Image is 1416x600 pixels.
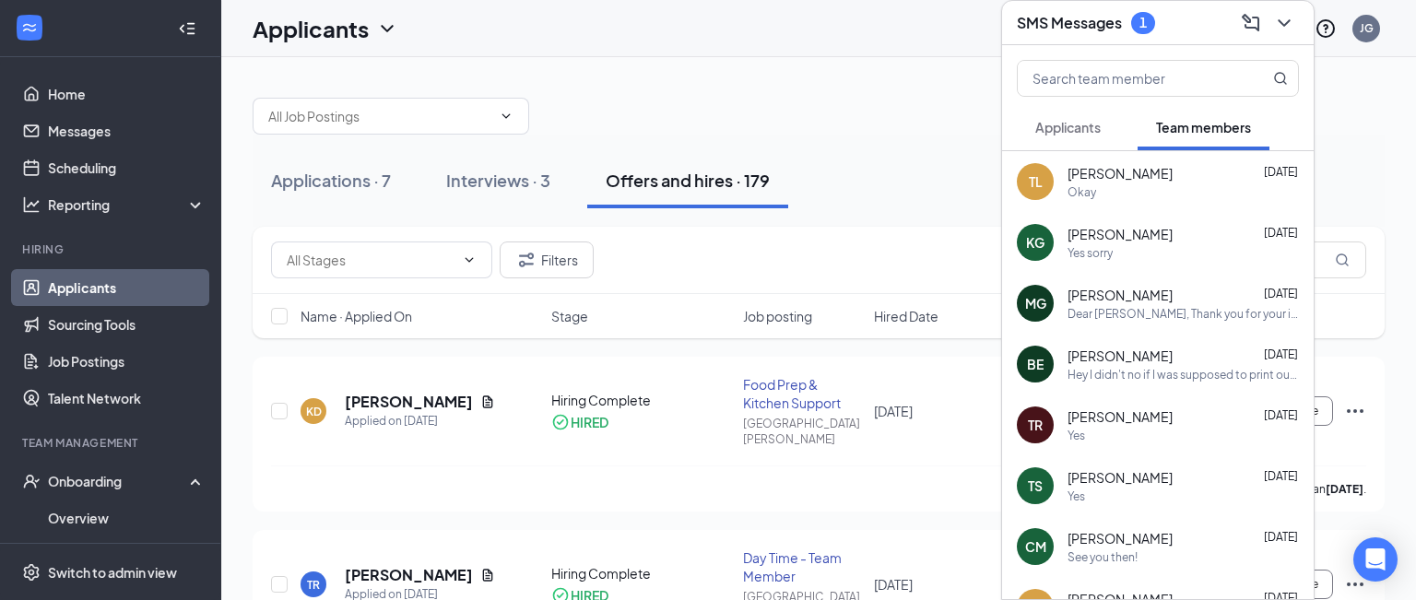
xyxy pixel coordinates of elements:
svg: Filter [515,249,537,271]
svg: ComposeMessage [1240,12,1262,34]
svg: WorkstreamLogo [20,18,39,37]
div: 1 [1139,15,1147,30]
svg: ChevronDown [499,109,513,124]
input: Search team member [1018,61,1236,96]
div: KD [306,404,322,419]
span: [DATE] [1264,226,1298,240]
div: Switch to admin view [48,563,177,582]
span: [DATE] [1264,347,1298,361]
span: [DATE] [1264,469,1298,483]
button: Filter Filters [500,241,594,278]
svg: Document [480,394,495,409]
svg: CheckmarkCircle [551,413,570,431]
span: [PERSON_NAME] [1068,468,1173,487]
b: [DATE] [1326,482,1363,496]
span: [PERSON_NAME] [1068,407,1173,426]
button: ChevronDown [1269,8,1299,38]
div: KG [1026,233,1044,252]
a: Home [48,76,206,112]
div: Reporting [48,195,206,214]
svg: ChevronDown [462,253,477,267]
div: Yes [1068,488,1085,504]
span: [DATE] [1264,530,1298,544]
div: [GEOGRAPHIC_DATA][PERSON_NAME] [743,416,863,447]
div: Yes [1068,428,1085,443]
div: TR [1028,416,1043,434]
div: BE [1027,355,1044,373]
svg: Document [480,568,495,582]
svg: Ellipses [1344,573,1366,595]
span: [PERSON_NAME] [1068,529,1173,547]
div: Applied on [DATE] [345,412,495,430]
div: Offers and hires · 179 [606,169,770,192]
a: Messages [48,112,206,149]
div: MG [1025,294,1046,312]
div: Hey I didn't no if I was supposed to print out a I-9 or do you guys have one in person I can fill... [1068,367,1299,382]
a: Job Postings [48,343,206,380]
h5: [PERSON_NAME] [345,392,473,412]
div: TL [1029,172,1043,191]
span: Stage [551,307,588,325]
svg: Ellipses [1344,400,1366,422]
span: Name · Applied On [301,307,412,325]
div: HIRED [571,413,608,431]
span: [DATE] [874,576,913,593]
div: JG [1360,20,1374,36]
svg: Analysis [22,195,41,214]
div: Hiring Complete [551,391,731,409]
div: Okay [1068,184,1096,200]
h5: [PERSON_NAME] [345,565,473,585]
div: Onboarding [48,472,190,490]
a: Applicants [48,269,206,306]
div: Team Management [22,435,202,451]
span: [PERSON_NAME] [1068,347,1173,365]
span: [PERSON_NAME] [1068,225,1173,243]
span: [PERSON_NAME] [1068,164,1173,182]
div: See you then! [1068,549,1138,565]
div: Hiring [22,241,202,257]
svg: MagnifyingGlass [1335,253,1350,267]
div: Dear [PERSON_NAME], Thank you for your interest in joining our team at [GEOGRAPHIC_DATA][PERSON_N... [1068,306,1299,322]
input: All Stages [287,250,454,270]
svg: Settings [22,563,41,582]
h3: SMS Messages [1017,13,1122,33]
span: Applicants [1035,119,1101,135]
button: ComposeMessage [1236,8,1266,38]
span: [DATE] [874,403,913,419]
span: [DATE] [1264,165,1298,179]
span: Job posting [743,307,812,325]
a: Talent Network [48,380,206,417]
input: All Job Postings [268,106,491,126]
span: [PERSON_NAME] [1068,286,1173,304]
svg: ChevronDown [1273,12,1295,34]
div: TS [1028,476,1043,495]
a: Overview [48,500,206,536]
svg: ChevronDown [376,18,398,40]
svg: UserCheck [22,472,41,490]
h1: Applicants [253,13,369,44]
div: TR [307,577,320,593]
a: Sourcing Tools [48,306,206,343]
div: Yes sorry [1068,245,1113,261]
div: Hiring Complete [551,564,731,582]
span: [DATE] [1264,287,1298,300]
svg: MagnifyingGlass [1273,71,1288,86]
div: Interviews · 3 [446,169,550,192]
svg: QuestionInfo [1315,18,1337,40]
div: CM [1025,537,1046,556]
span: [DATE] [1264,408,1298,422]
span: Hired Date [874,307,938,325]
span: Team members [1156,119,1251,135]
div: Open Intercom Messenger [1353,537,1398,582]
div: Applications · 7 [271,169,391,192]
div: Day Time - Team Member [743,548,863,585]
a: E-Verify [48,536,206,573]
a: Scheduling [48,149,206,186]
svg: Collapse [178,19,196,38]
div: Food Prep & Kitchen Support [743,375,863,412]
